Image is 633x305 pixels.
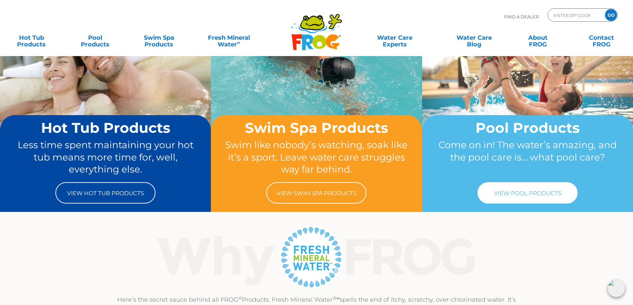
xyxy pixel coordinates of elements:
img: openIcon [608,280,625,297]
a: View Pool Products [478,182,578,204]
a: Swim SpaProducts [134,31,184,44]
a: Water CareBlog [449,31,499,44]
p: Find A Dealer [504,8,539,25]
sup: ∞ [237,40,240,45]
p: Swim like nobody’s watching, soak like it’s a sport. Leave water care struggles way far behind. [224,139,409,176]
a: AboutFROG [513,31,563,44]
a: ContactFROG [577,31,626,44]
sup: ® [238,295,242,301]
input: GO [605,9,617,21]
sup: ®∞ [333,295,340,301]
a: View Hot Tub Products [55,182,155,204]
h2: Hot Tub Products [13,120,198,135]
img: home-banner-pool-short [422,4,633,162]
p: Less time spent maintaining your hot tub means more time for, well, everything else. [13,139,198,176]
a: View Swim Spa Products [266,182,366,204]
input: Zip Code Form [553,10,598,20]
a: Water CareExperts [355,31,435,44]
h2: Pool Products [435,120,620,135]
a: Fresh MineralWater∞ [198,31,260,44]
h2: Swim Spa Products [224,120,409,135]
img: home-banner-swim-spa-short [211,4,422,162]
p: Come on in! The water’s amazing, and the pool care is… what pool care? [435,139,620,176]
a: Hot TubProducts [7,31,56,44]
img: Why Frog [144,224,489,290]
a: PoolProducts [70,31,120,44]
